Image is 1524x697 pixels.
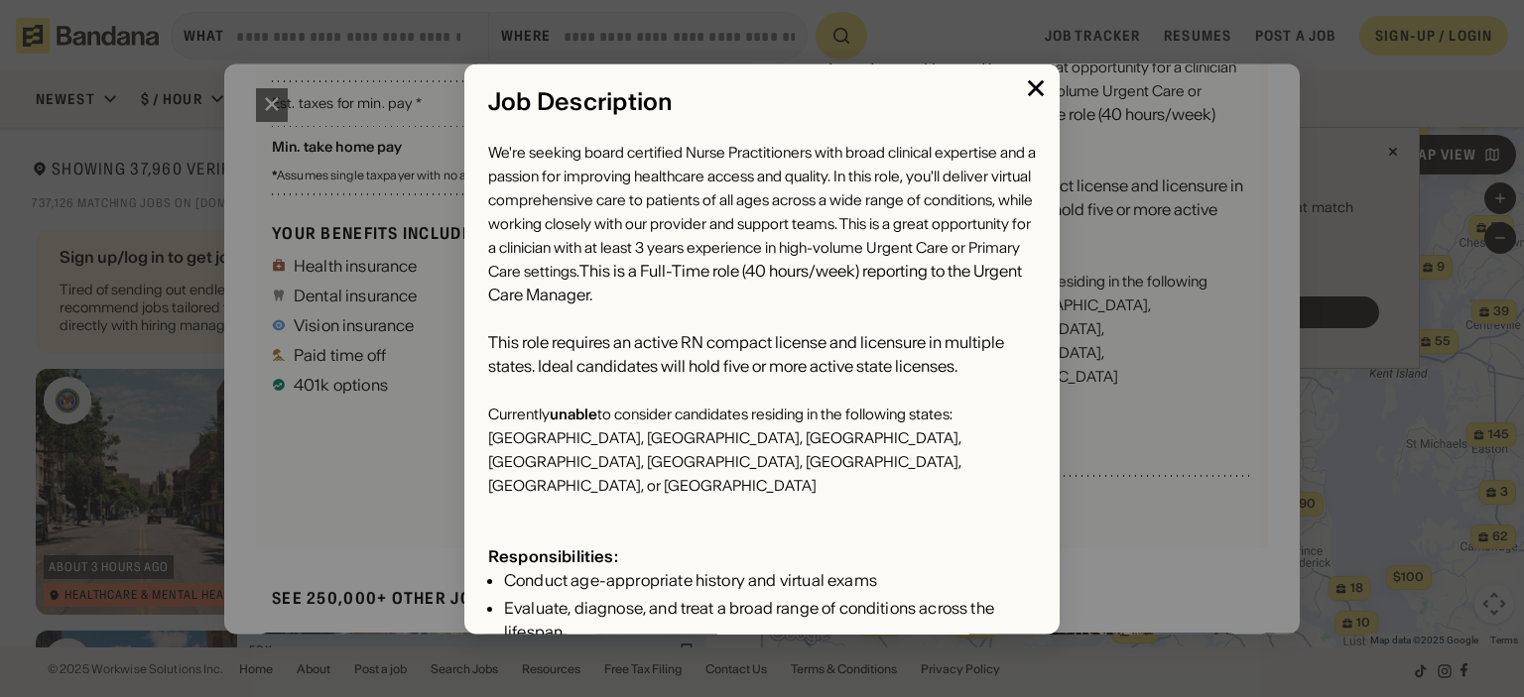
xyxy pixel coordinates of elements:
div: Conduct age-appropriate history and virtual exams [504,568,1036,592]
span: We're seeking board certified Nurse Practitioners with broad clinical expertise and a passion for... [488,143,1036,281]
div: Job Description [488,87,1036,116]
span: to consider candidates residing in the following states: [GEOGRAPHIC_DATA], [GEOGRAPHIC_DATA], [G... [488,405,961,495]
span: Currently [488,405,550,423]
b: unable [550,405,597,423]
div: This is a Full-Time role (40 hours/week) reporting to the Urgent Care Manager. [488,140,1036,306]
div: This role requires an active RN compact license and licensure in multiple states. Ideal candidate... [488,330,1036,378]
div: Responsibilities: [488,546,618,566]
div: Evaluate, diagnose, and treat a broad range of conditions across the lifespan [504,596,1036,643]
